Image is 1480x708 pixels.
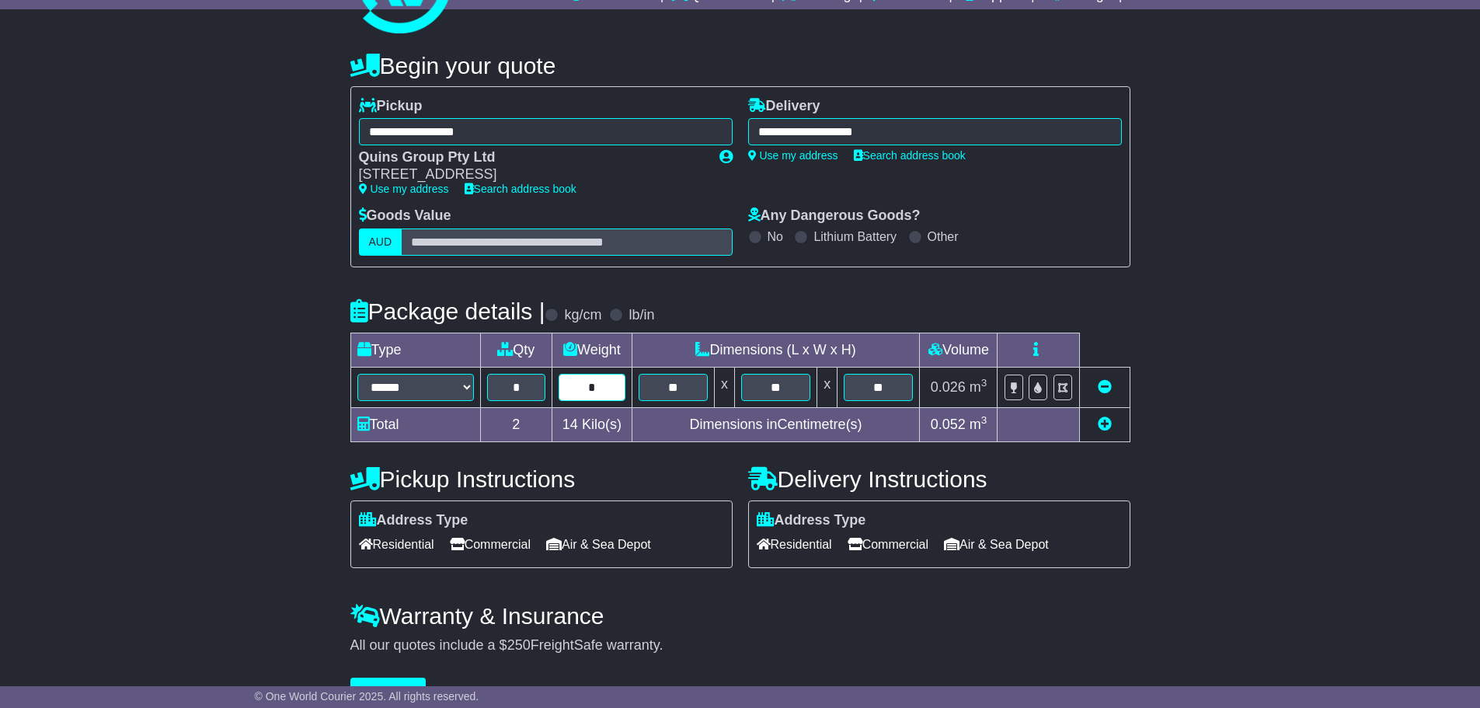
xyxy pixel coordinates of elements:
[359,149,704,166] div: Quins Group Pty Ltd
[813,229,897,244] label: Lithium Battery
[507,637,531,653] span: 250
[928,229,959,244] label: Other
[944,532,1049,556] span: Air & Sea Depot
[632,333,920,367] td: Dimensions (L x W x H)
[359,228,402,256] label: AUD
[562,417,578,432] span: 14
[359,98,423,115] label: Pickup
[970,417,987,432] span: m
[748,466,1130,492] h4: Delivery Instructions
[757,512,866,529] label: Address Type
[350,53,1130,78] h4: Begin your quote
[359,208,451,225] label: Goods Value
[981,414,987,426] sup: 3
[920,333,998,367] td: Volume
[350,637,1130,654] div: All our quotes include a $ FreightSafe warranty.
[632,407,920,441] td: Dimensions in Centimetre(s)
[854,149,966,162] a: Search address book
[1098,417,1112,432] a: Add new item
[552,333,632,367] td: Weight
[359,512,468,529] label: Address Type
[748,208,921,225] label: Any Dangerous Goods?
[970,379,987,395] span: m
[350,298,545,324] h4: Package details |
[714,367,734,407] td: x
[1098,379,1112,395] a: Remove this item
[350,466,733,492] h4: Pickup Instructions
[359,166,704,183] div: [STREET_ADDRESS]
[931,417,966,432] span: 0.052
[350,333,480,367] td: Type
[848,532,928,556] span: Commercial
[350,407,480,441] td: Total
[465,183,576,195] a: Search address book
[981,377,987,389] sup: 3
[748,149,838,162] a: Use my address
[552,407,632,441] td: Kilo(s)
[359,532,434,556] span: Residential
[768,229,783,244] label: No
[450,532,531,556] span: Commercial
[359,183,449,195] a: Use my address
[350,603,1130,629] h4: Warranty & Insurance
[629,307,654,324] label: lb/in
[748,98,820,115] label: Delivery
[817,367,838,407] td: x
[546,532,651,556] span: Air & Sea Depot
[350,678,427,705] button: Get Quotes
[480,333,552,367] td: Qty
[255,690,479,703] span: © One World Courier 2025. All rights reserved.
[757,532,832,556] span: Residential
[931,379,966,395] span: 0.026
[480,407,552,441] td: 2
[564,307,601,324] label: kg/cm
